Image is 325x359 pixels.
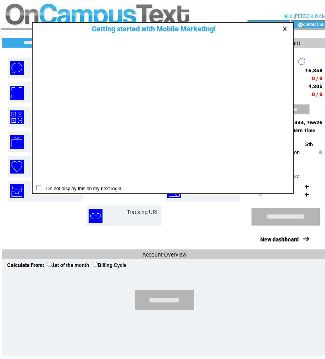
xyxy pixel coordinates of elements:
[10,86,24,100] img: mobile-coupons.png
[43,186,123,191] span: Do not display this on my next login.
[47,262,89,268] label: 1st of the month
[142,251,187,258] span: Account Overview
[312,91,323,97] span: 0 / 0
[260,21,266,28] img: account_icon.gif
[305,68,323,73] span: 16,358
[84,25,216,33] span: Getting started with Mobile Marketing!
[10,160,24,174] img: birthday-wishes.png
[308,83,323,89] span: 4,305
[47,262,52,267] input: 1st of the month
[303,21,324,27] a: contact us
[286,128,315,133] span: Eastern Time
[260,236,299,243] a: New dashboard
[288,120,323,125] span: 71444, 76626
[89,209,103,223] img: tracking-url.png
[93,262,126,268] label: Billing Cycle
[10,184,24,198] img: inbox.png
[7,262,44,268] span: Calculate From:
[297,21,303,28] img: contact_us_icon.gif
[10,110,24,124] img: qr-codes.png
[305,141,313,147] span: 5th
[317,151,322,154] img: help.gif
[127,209,159,215] a: Tracking URL
[10,135,24,149] img: text-to-screen.png
[10,61,24,75] img: text-blast.png
[93,262,98,267] input: Billing Cycle
[312,75,323,81] span: 0 / 0
[258,191,262,197] span: 2.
